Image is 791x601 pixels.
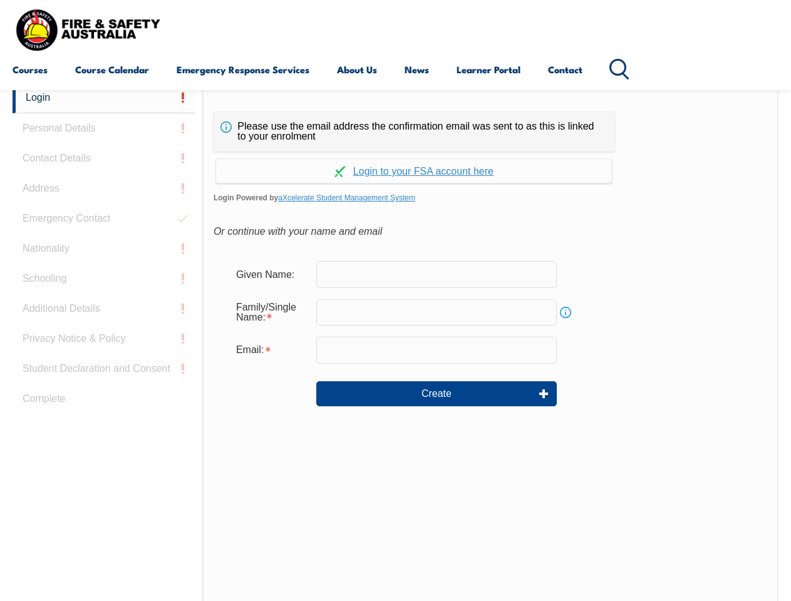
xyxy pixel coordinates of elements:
[557,304,574,321] a: Info
[214,188,767,207] span: Login Powered by
[278,193,415,202] a: aXcelerate Student Management System
[457,54,520,85] a: Learner Portal
[316,381,557,406] button: Create
[13,83,195,113] a: Login
[226,338,316,362] div: Email is required.
[405,54,429,85] a: News
[214,111,614,152] div: Please use the email address the confirmation email was sent to as this is linked to your enrolment
[75,54,149,85] a: Course Calendar
[334,166,346,177] img: Log in withaxcelerate
[13,54,48,85] a: Courses
[226,262,316,286] div: Given Name:
[337,54,377,85] a: About Us
[548,54,582,85] a: Contact
[177,54,309,85] a: Emergency Response Services
[226,295,316,329] div: Family/Single Name is required.
[214,222,767,241] div: Or continue with your name and email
